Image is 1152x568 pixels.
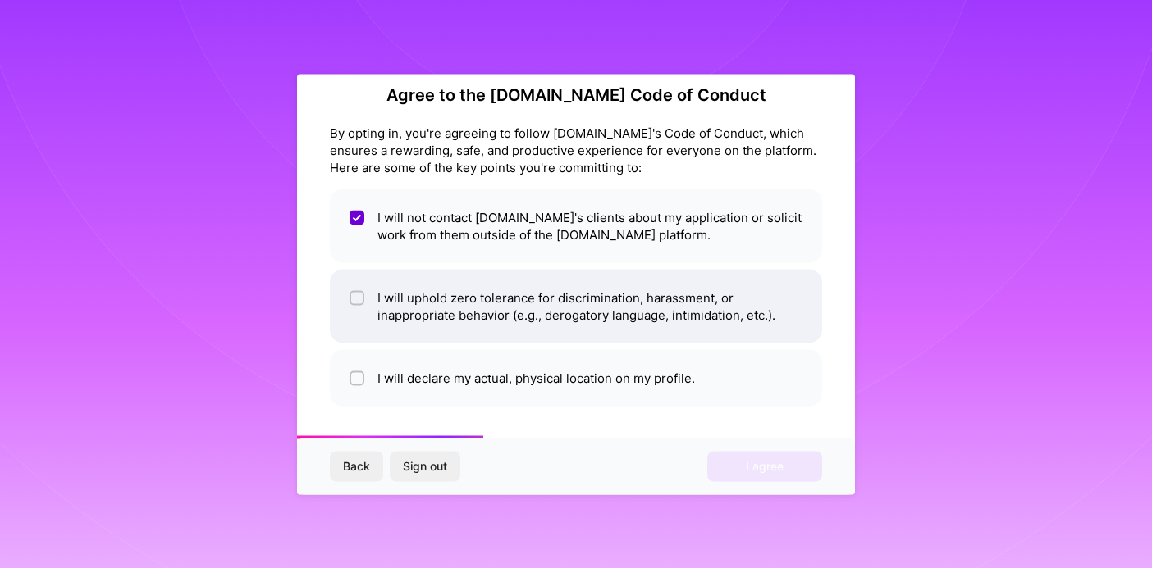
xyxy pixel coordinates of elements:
[330,189,822,262] li: I will not contact [DOMAIN_NAME]'s clients about my application or solicit work from them outside...
[330,269,822,343] li: I will uphold zero tolerance for discrimination, harassment, or inappropriate behavior (e.g., der...
[330,84,822,104] h2: Agree to the [DOMAIN_NAME] Code of Conduct
[330,452,383,481] button: Back
[330,124,822,175] div: By opting in, you're agreeing to follow [DOMAIN_NAME]'s Code of Conduct, which ensures a rewardin...
[330,349,822,406] li: I will declare my actual, physical location on my profile.
[390,452,460,481] button: Sign out
[403,458,447,475] span: Sign out
[343,458,370,475] span: Back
